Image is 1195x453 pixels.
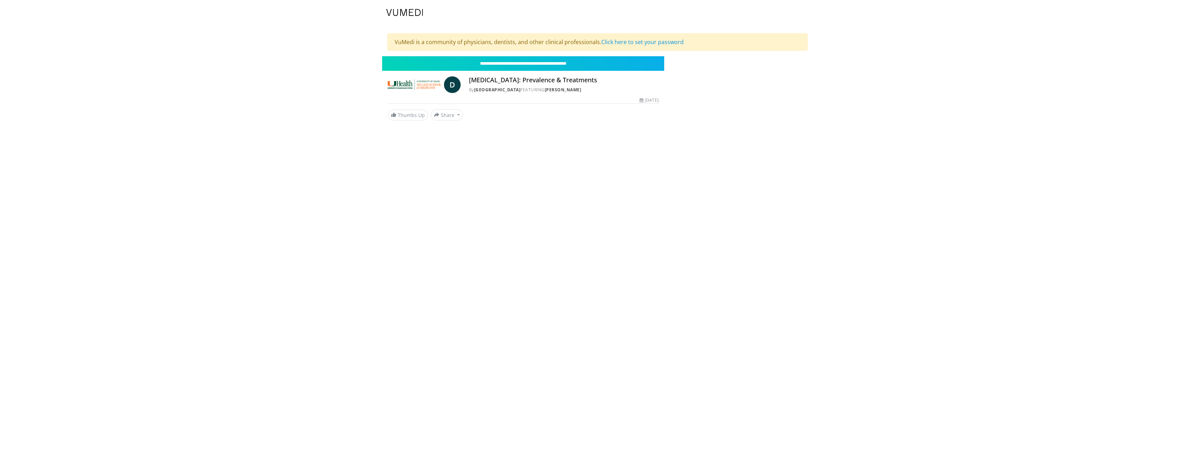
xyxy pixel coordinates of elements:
h4: [MEDICAL_DATA]: Prevalence & Treatments [469,76,659,84]
img: University of Miami [388,76,441,93]
a: Click here to set your password [601,38,684,46]
a: Thumbs Up [388,110,428,120]
button: Share [431,109,463,120]
a: [GEOGRAPHIC_DATA] [474,87,521,93]
a: D [444,76,461,93]
img: VuMedi Logo [386,9,423,16]
div: VuMedi is a community of physicians, dentists, and other clinical professionals. [387,33,808,51]
div: By FEATURING [469,87,659,93]
div: [DATE] [640,97,658,103]
a: [PERSON_NAME] [545,87,582,93]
